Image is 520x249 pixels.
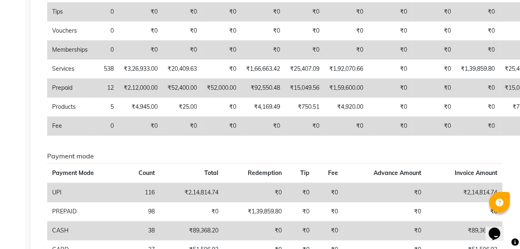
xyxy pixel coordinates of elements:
td: 98 [122,202,160,221]
td: PREPAID [47,202,122,221]
td: ₹0 [368,22,412,41]
td: ₹0 [285,41,324,60]
td: ₹0 [119,2,163,22]
td: 12 [93,79,119,98]
td: ₹4,945.00 [119,98,163,117]
td: 0 [93,2,119,22]
td: ₹0 [324,41,368,60]
td: ₹25.00 [163,98,202,117]
td: ₹0 [285,22,324,41]
td: ₹0 [456,117,500,136]
td: ₹0 [456,79,500,98]
td: ₹0 [368,60,412,79]
td: ₹1,39,859.80 [223,202,286,221]
td: 538 [93,60,119,79]
td: ₹1,92,070.66 [324,60,368,79]
td: ₹0 [119,41,163,60]
td: ₹0 [456,98,500,117]
td: ₹4,169.49 [241,98,285,117]
td: ₹1,59,600.00 [324,79,368,98]
td: ₹0 [119,117,163,136]
td: ₹0 [368,79,412,98]
td: ₹0 [412,98,456,117]
td: CASH [47,221,122,240]
td: ₹0 [314,183,343,202]
td: ₹0 [368,98,412,117]
td: ₹0 [412,60,456,79]
td: 116 [122,183,160,202]
td: ₹52,000.00 [202,79,241,98]
td: Tips [47,2,93,22]
td: ₹0 [456,22,500,41]
td: 38 [122,221,160,240]
td: ₹0 [202,2,241,22]
td: Vouchers [47,22,93,41]
span: Count [139,169,155,177]
span: Payment Mode [52,169,94,177]
td: ₹0 [456,41,500,60]
td: ₹0 [163,22,202,41]
td: ₹20,409.63 [163,60,202,79]
td: 0 [93,41,119,60]
td: ₹0 [285,2,324,22]
td: ₹0 [241,41,285,60]
td: UPI [47,183,122,202]
td: ₹0 [287,202,314,221]
h6: Payment mode [47,152,502,160]
td: ₹0 [202,22,241,41]
td: Prepaid [47,79,93,98]
td: ₹1,39,859.80 [456,60,500,79]
td: ₹0 [241,2,285,22]
td: ₹0 [223,183,286,202]
td: ₹1,66,663.42 [241,60,285,79]
td: ₹92,550.48 [241,79,285,98]
td: ₹0 [223,221,286,240]
td: ₹15,049.56 [285,79,324,98]
td: Memberships [47,41,93,60]
td: ₹0 [412,79,456,98]
span: Total [204,169,218,177]
td: ₹0 [412,2,456,22]
td: ₹3,26,933.00 [119,60,163,79]
td: ₹0 [163,41,202,60]
td: ₹0 [343,183,426,202]
td: ₹0 [202,98,241,117]
td: ₹4,920.00 [324,98,368,117]
td: ₹52,400.00 [163,79,202,98]
td: ₹2,14,814.74 [426,183,502,202]
td: ₹0 [241,117,285,136]
td: ₹0 [324,117,368,136]
td: Fee [47,117,93,136]
td: ₹0 [368,41,412,60]
td: ₹0 [368,117,412,136]
td: ₹0 [324,22,368,41]
td: Products [47,98,93,117]
span: Invoice Amount [455,169,497,177]
iframe: chat widget [485,216,512,241]
td: ₹0 [202,117,241,136]
td: ₹2,12,000.00 [119,79,163,98]
td: ₹89,368.20 [160,221,223,240]
td: ₹750.51 [285,98,324,117]
td: 0 [93,117,119,136]
span: Fee [328,169,338,177]
td: ₹2,14,814.74 [160,183,223,202]
td: ₹0 [163,2,202,22]
td: ₹0 [287,183,314,202]
td: ₹0 [343,202,426,221]
td: ₹0 [119,22,163,41]
td: ₹25,407.09 [285,60,324,79]
td: ₹0 [285,117,324,136]
td: 5 [93,98,119,117]
td: ₹0 [412,41,456,60]
span: Advance Amount [374,169,421,177]
td: ₹0 [163,117,202,136]
td: ₹0 [202,60,241,79]
td: ₹0 [287,221,314,240]
td: ₹0 [426,202,502,221]
td: ₹0 [314,202,343,221]
span: Redemption [248,169,282,177]
td: ₹0 [160,202,223,221]
td: ₹89,368.20 [426,221,502,240]
td: ₹0 [368,2,412,22]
